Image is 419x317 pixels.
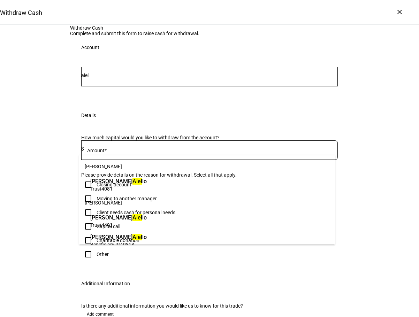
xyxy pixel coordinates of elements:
div: Details [81,113,96,118]
mark: Aiel [132,214,142,221]
div: Account [81,45,99,50]
div: Paula D Aiello [89,212,148,230]
span: [PERSON_NAME] lo [90,214,147,222]
span: 4081 [101,186,113,192]
span: 4493 [101,222,113,228]
div: How much capital would you like to withdraw from the account? [81,135,338,140]
div: Is there any additional information you would like us to know for this trade? [81,303,338,309]
div: Other [97,252,109,257]
mark: Aiel [132,234,142,240]
span: [PERSON_NAME] [85,164,122,169]
div: Withdraw Cash [70,25,349,31]
input: Number [81,72,338,78]
span: Trust [90,222,101,228]
mat-label: Amount* [87,148,107,153]
div: Paula D Aiello [89,176,148,194]
span: [PERSON_NAME] lo [90,177,147,185]
span: Beneficiary IRA [90,242,123,247]
span: $ [81,146,84,152]
div: Paula D Aiello [89,231,148,249]
span: Trust [90,186,101,192]
span: [PERSON_NAME] [85,200,122,206]
span: 0818 [123,242,134,247]
div: Complete and submit this form to raise cash for withdrawal. [70,31,349,36]
span: [PERSON_NAME] lo [90,233,147,241]
mark: Aiel [132,178,142,185]
div: × [394,6,405,17]
div: Additional Information [81,281,130,286]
